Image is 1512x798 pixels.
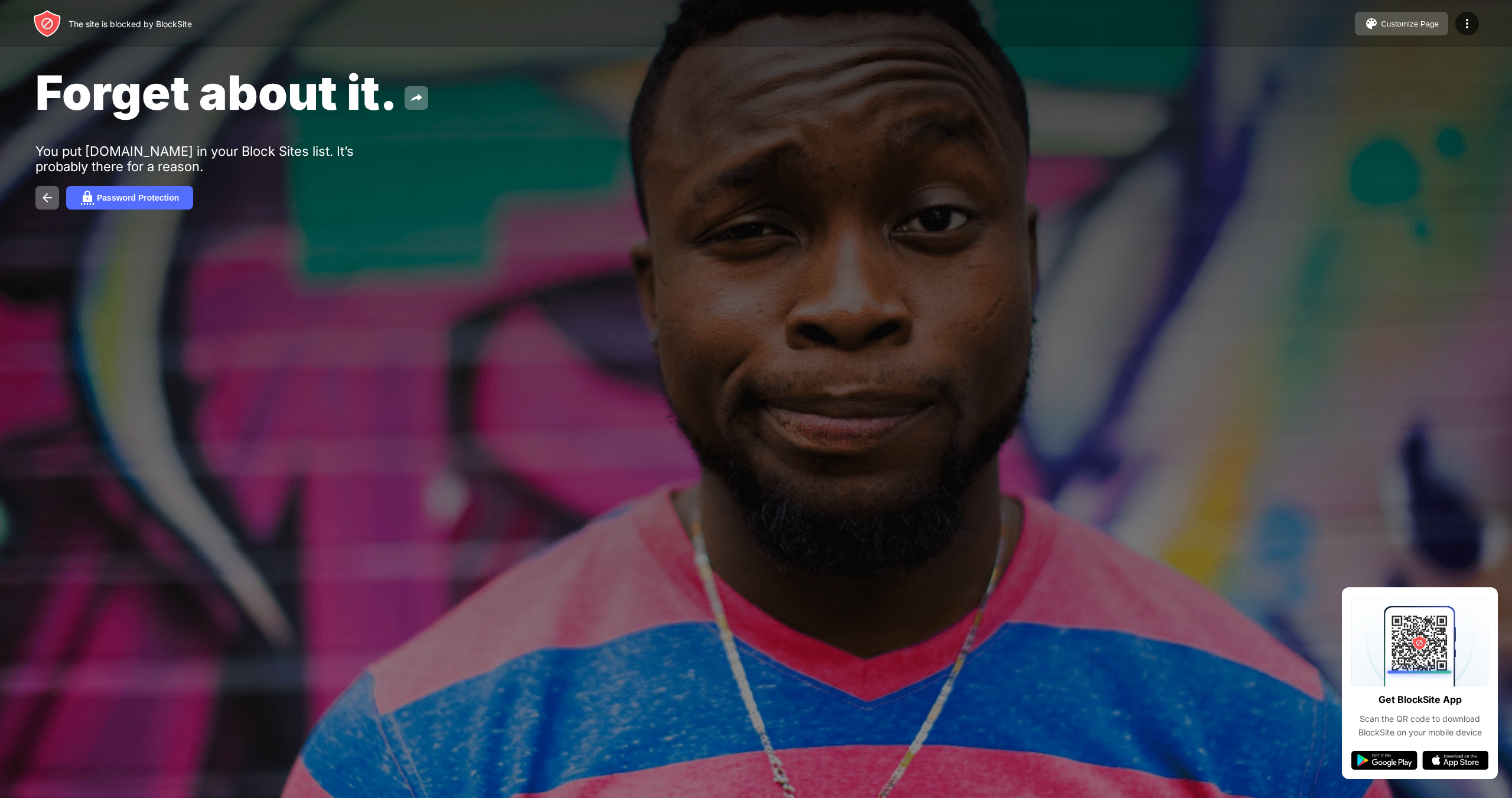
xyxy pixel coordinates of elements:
[1381,19,1439,28] div: Customize Page
[35,143,400,174] div: You put [DOMAIN_NAME] in your Block Sites list. It’s probably there for a reason.
[1379,691,1462,708] div: Get BlockSite App
[1460,17,1474,31] img: menu-icon.svg
[1364,17,1379,31] img: pallet.svg
[1355,12,1448,35] button: Customize Page
[1351,751,1417,770] img: google-play.svg
[409,91,423,105] img: share.svg
[69,19,192,29] div: The site is blocked by BlockSite
[1351,712,1488,739] div: Scan the QR code to download BlockSite on your mobile device
[97,193,179,202] div: Password Protection
[1422,751,1488,770] img: app-store.svg
[1351,597,1488,686] img: qrcode.svg
[33,9,61,38] img: header-logo.svg
[35,64,397,121] span: Forget about it.
[40,191,54,205] img: back.svg
[66,186,193,210] button: Password Protection
[80,191,94,205] img: password.svg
